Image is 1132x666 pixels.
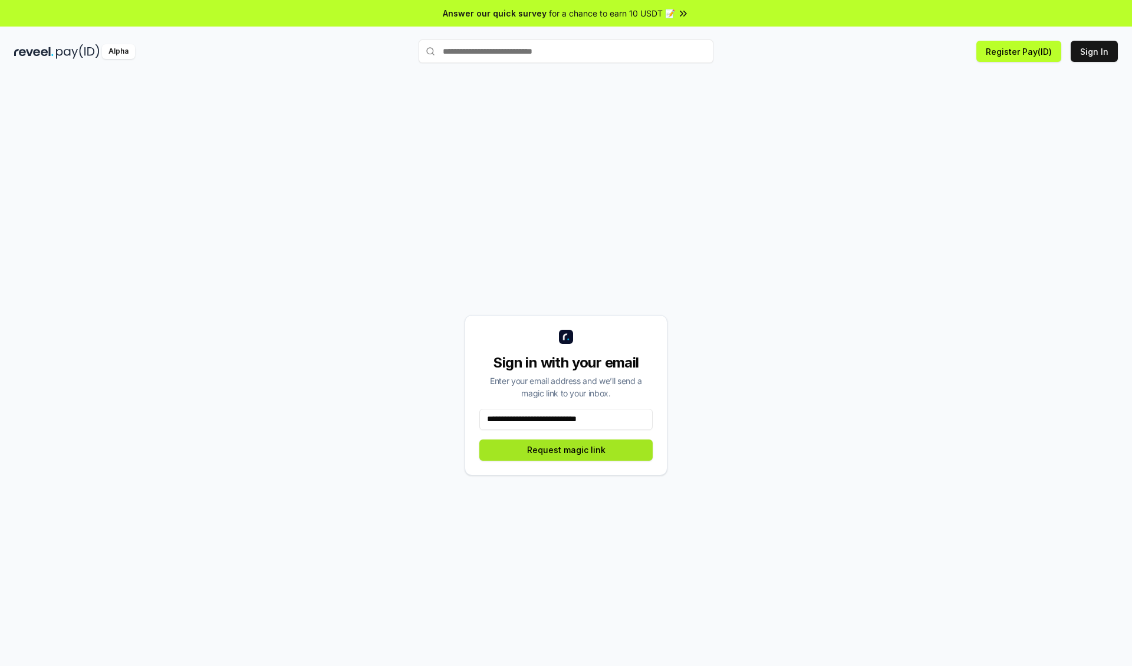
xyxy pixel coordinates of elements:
button: Register Pay(ID) [976,41,1061,62]
img: reveel_dark [14,44,54,59]
div: Sign in with your email [479,353,653,372]
span: Answer our quick survey [443,7,547,19]
img: pay_id [56,44,100,59]
button: Sign In [1071,41,1118,62]
img: logo_small [559,330,573,344]
div: Alpha [102,44,135,59]
button: Request magic link [479,439,653,461]
div: Enter your email address and we’ll send a magic link to your inbox. [479,375,653,399]
span: for a chance to earn 10 USDT 📝 [549,7,675,19]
